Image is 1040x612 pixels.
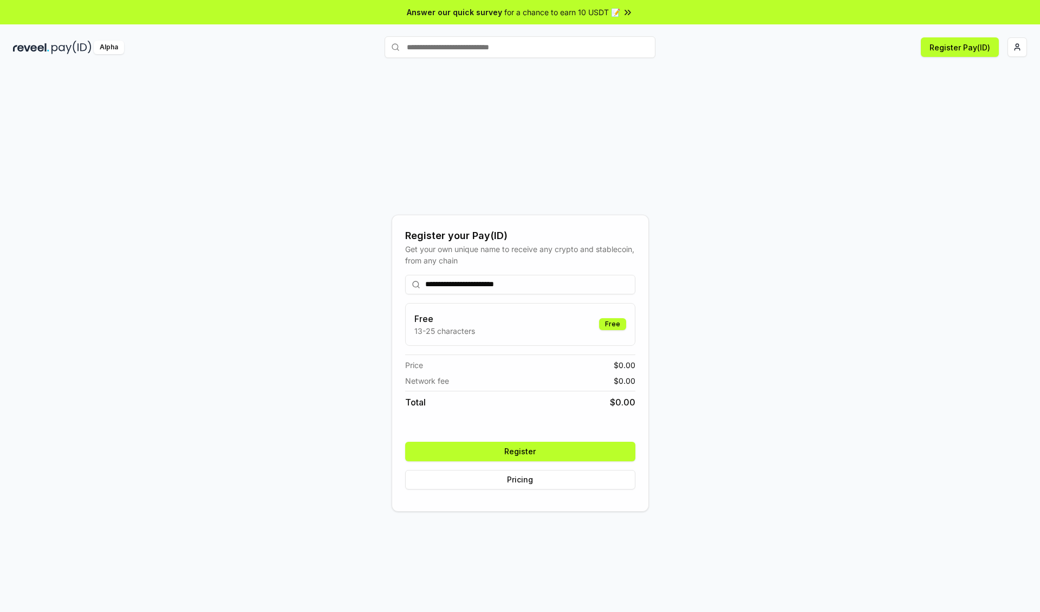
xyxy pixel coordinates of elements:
[599,318,626,330] div: Free
[405,243,635,266] div: Get your own unique name to receive any crypto and stablecoin, from any chain
[921,37,999,57] button: Register Pay(ID)
[407,7,502,18] span: Answer our quick survey
[504,7,620,18] span: for a chance to earn 10 USDT 📝
[405,359,423,371] span: Price
[13,41,49,54] img: reveel_dark
[610,396,635,409] span: $ 0.00
[405,228,635,243] div: Register your Pay(ID)
[405,396,426,409] span: Total
[405,375,449,386] span: Network fee
[614,375,635,386] span: $ 0.00
[614,359,635,371] span: $ 0.00
[414,325,475,337] p: 13-25 characters
[94,41,124,54] div: Alpha
[51,41,92,54] img: pay_id
[405,442,635,461] button: Register
[405,470,635,489] button: Pricing
[414,312,475,325] h3: Free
